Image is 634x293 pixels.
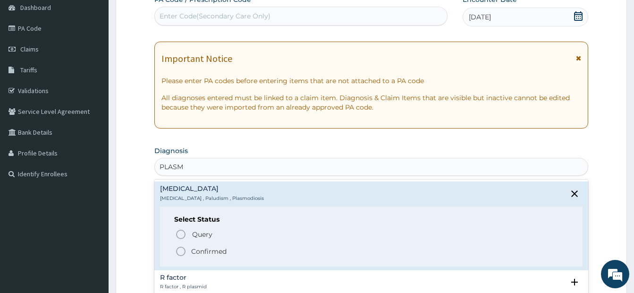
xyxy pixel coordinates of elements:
[175,246,186,257] i: status option filled
[161,76,581,86] p: Please enter PA codes before entering items that are not attached to a PA code
[160,195,264,202] p: [MEDICAL_DATA] , Paludism , Plasmodiosis
[160,284,207,290] p: R factor , R plasmid
[175,229,186,240] i: status option query
[161,93,581,112] p: All diagnoses entered must be linked to a claim item. Diagnosis & Claim Items that are visible bu...
[55,87,130,182] span: We're online!
[20,66,37,74] span: Tariffs
[160,11,271,21] div: Enter Code(Secondary Care Only)
[192,230,212,239] span: Query
[469,12,491,22] span: [DATE]
[20,45,39,53] span: Claims
[20,3,51,12] span: Dashboard
[155,5,178,27] div: Minimize live chat window
[49,53,159,65] div: Chat with us now
[160,274,207,281] h4: R factor
[161,53,232,64] h1: Important Notice
[569,276,580,288] i: open select status
[160,185,264,192] h4: [MEDICAL_DATA]
[569,188,580,199] i: close select status
[154,146,188,155] label: Diagnosis
[5,194,180,227] textarea: Type your message and hit 'Enter'
[191,247,227,256] p: Confirmed
[174,216,568,223] h6: Select Status
[17,47,38,71] img: d_794563401_company_1708531726252_794563401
